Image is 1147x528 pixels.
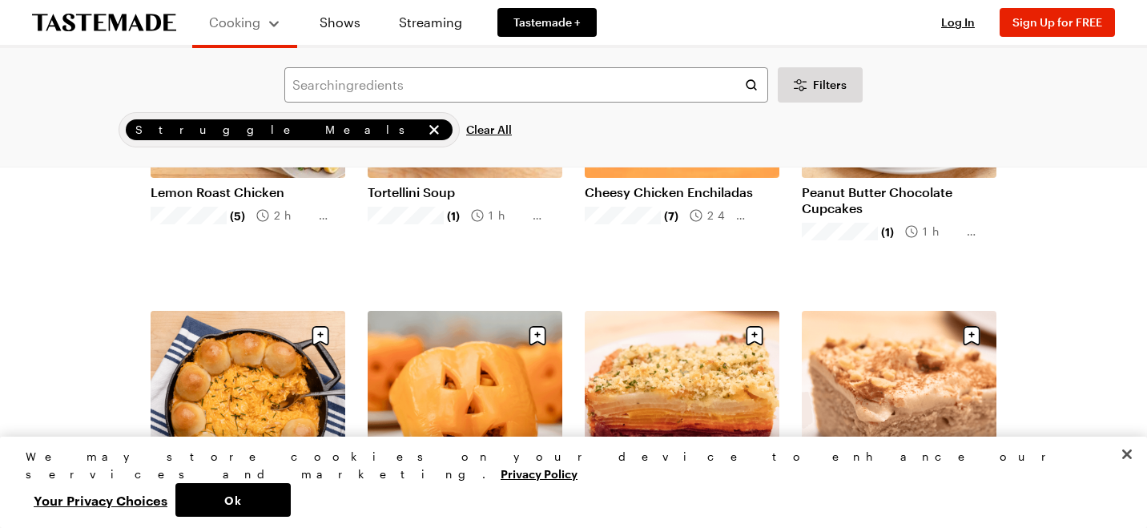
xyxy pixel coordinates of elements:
span: Filters [813,77,847,93]
div: We may store cookies on your device to enhance our services and marketing. [26,448,1108,483]
button: Save recipe [739,320,770,351]
span: Sign Up for FREE [1012,15,1102,29]
button: Log In [926,14,990,30]
a: Lemon Roast Chicken [151,184,345,200]
a: Cheesy Chicken Enchiladas [585,184,779,200]
a: Peanut Butter Chocolate Cupcakes [802,184,996,216]
a: Tastemade + [497,8,597,37]
div: Privacy [26,448,1108,517]
span: Clear All [466,122,512,138]
button: Ok [175,483,291,517]
span: Struggle Meals [135,121,422,139]
button: Close [1109,437,1145,472]
button: remove Struggle Meals [425,121,443,139]
button: Cooking [208,6,281,38]
button: Save recipe [305,320,336,351]
span: Tastemade + [513,14,581,30]
button: Desktop filters [778,67,863,103]
span: Log In [941,15,975,29]
button: Sign Up for FREE [1000,8,1115,37]
span: Cooking [209,14,260,30]
a: Tortellini Soup [368,184,562,200]
button: Your Privacy Choices [26,483,175,517]
button: Save recipe [956,320,987,351]
button: Clear All [466,112,512,147]
a: To Tastemade Home Page [32,14,176,32]
a: More information about your privacy, opens in a new tab [501,466,578,481]
button: Save recipe [522,320,553,351]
